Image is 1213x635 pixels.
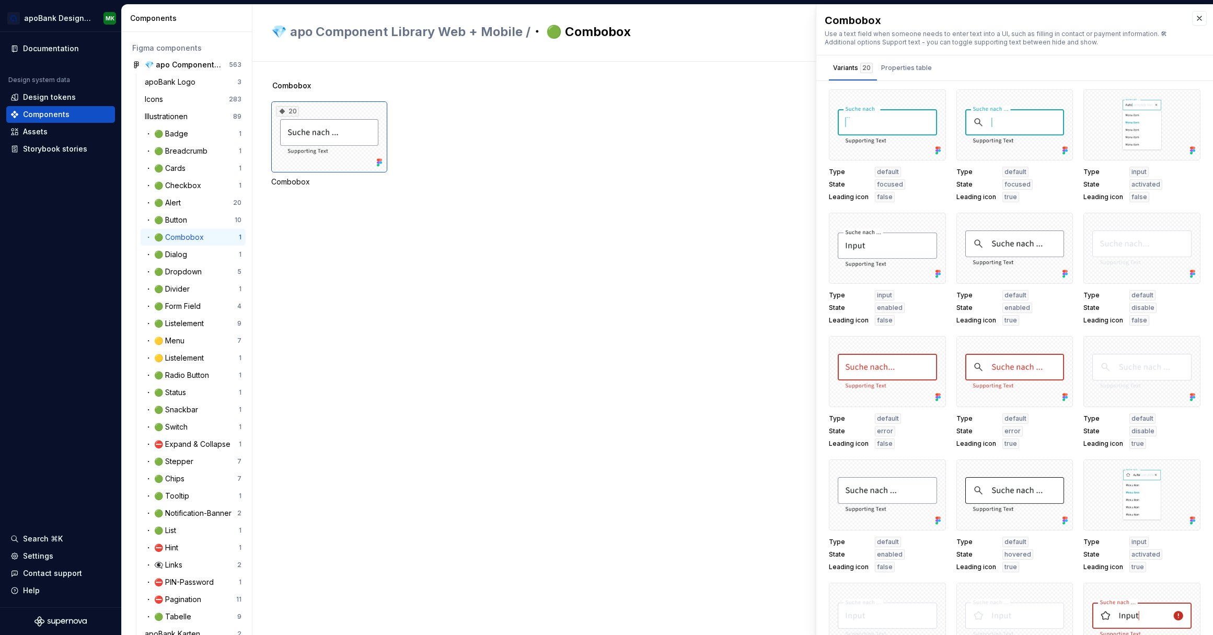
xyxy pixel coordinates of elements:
[141,470,246,487] a: ・ 🟢 Chips7
[956,550,996,559] span: State
[239,578,241,586] div: 1
[145,370,213,380] div: ・ 🟢 Radio Button
[1004,563,1017,571] span: true
[145,508,236,518] div: ・ 🟢 Notification-Banner
[956,440,996,448] span: Leading icon
[141,74,246,90] a: apoBank Logo3
[956,414,996,423] span: Type
[229,61,241,69] div: 563
[141,557,246,573] a: ・ 👁‍🗨 Links2
[1131,180,1160,189] span: activated
[141,453,246,470] a: ・ 🟢 Stepper7
[239,544,241,552] div: 1
[956,168,996,176] span: Type
[1131,550,1160,559] span: activated
[239,285,241,293] div: 1
[145,77,200,87] div: apoBank Logo
[6,40,115,57] a: Documentation
[1131,193,1147,201] span: false
[237,509,241,517] div: 2
[141,315,246,332] a: ・ 🟢 Listelement9
[237,457,241,466] div: 7
[141,488,246,504] a: ・ 🟢 Tooltip1
[271,24,530,39] span: 💎 apo Component Library Web + Mobile /
[6,106,115,123] a: Components
[34,616,87,627] svg: Supernova Logo
[829,193,869,201] span: Leading icon
[237,319,241,328] div: 9
[141,419,246,435] a: ・ 🟢 Switch1
[145,594,205,605] div: ・ ⛔ Pagination
[145,542,182,553] div: ・ ⛔ Hint
[24,13,91,24] div: apoBank Designsystem
[145,163,190,174] div: ・ 🟢 Cards
[141,263,246,280] a: ・ 🟢 Dropdown5
[1004,304,1030,312] span: enabled
[145,525,180,536] div: ・ 🟢 List
[1083,180,1123,189] span: State
[6,141,115,157] a: Storybook stories
[141,108,246,125] a: Illustrationen89
[141,229,246,246] a: ・ 🟢 Combobox1
[825,13,1182,28] div: Combobox
[235,216,241,224] div: 10
[239,492,241,500] div: 1
[145,611,195,622] div: ・ 🟢 Tabelle
[829,538,869,546] span: Type
[237,78,241,86] div: 3
[829,180,869,189] span: State
[141,91,246,108] a: Icons283
[239,406,241,414] div: 1
[271,177,387,187] div: Combobox
[23,551,53,561] div: Settings
[237,613,241,621] div: 9
[6,89,115,106] a: Design tokens
[956,180,996,189] span: State
[233,112,241,121] div: 89
[141,160,246,177] a: ・ 🟢 Cards1
[1131,316,1147,325] span: false
[239,526,241,535] div: 1
[829,427,869,435] span: State
[829,563,869,571] span: Leading icon
[145,422,192,432] div: ・ 🟢 Switch
[956,193,996,201] span: Leading icon
[956,291,996,299] span: Type
[1083,291,1123,299] span: Type
[1004,414,1026,423] span: default
[141,246,246,263] a: ・ 🟢 Dialog1
[145,284,194,294] div: ・ 🟢 Divider
[239,440,241,448] div: 1
[145,232,208,243] div: ・ 🟢 Combobox
[141,574,246,591] a: ・ ⛔ PIN-Password1
[1083,538,1123,546] span: Type
[239,181,241,190] div: 1
[141,281,246,297] a: ・ 🟢 Divider1
[237,302,241,310] div: 4
[956,563,996,571] span: Leading icon
[141,212,246,228] a: ・ 🟢 Button10
[237,337,241,345] div: 7
[239,147,241,155] div: 1
[1083,316,1123,325] span: Leading icon
[829,440,869,448] span: Leading icon
[877,563,893,571] span: false
[6,530,115,547] button: Search ⌘K
[132,43,241,53] div: Figma components
[141,125,246,142] a: ・ 🟢 Badge1
[877,168,899,176] span: default
[956,316,996,325] span: Leading icon
[1004,291,1026,299] span: default
[877,427,893,435] span: error
[145,301,205,311] div: ・ 🟢 Form Field
[956,538,996,546] span: Type
[141,401,246,418] a: ・ 🟢 Snackbar1
[145,439,235,449] div: ・ ⛔ Expand & Collapse
[1004,316,1017,325] span: true
[829,316,869,325] span: Leading icon
[877,550,903,559] span: enabled
[145,387,190,398] div: ・ 🟢 Status
[145,60,223,70] div: 💎 apo Component Library Web + Mobile
[1083,563,1123,571] span: Leading icon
